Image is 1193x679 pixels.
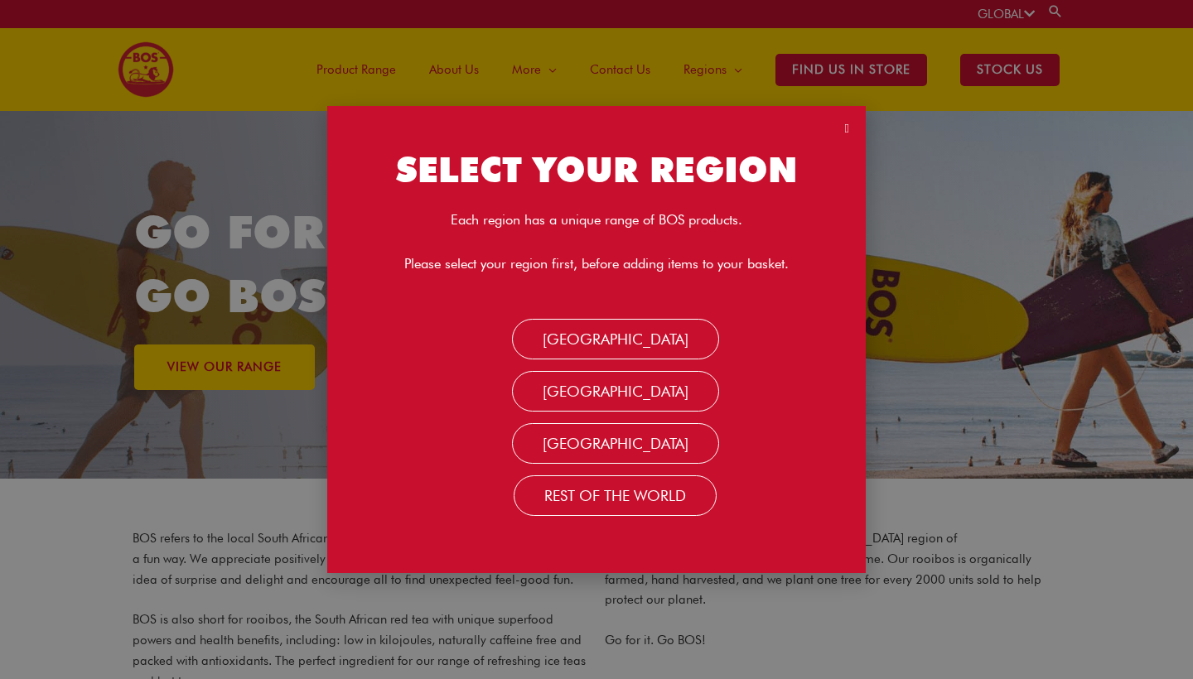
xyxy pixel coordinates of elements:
h2: SELECT YOUR REGION [344,147,849,193]
p: Please select your region first, before adding items to your basket. [344,253,849,274]
a: [GEOGRAPHIC_DATA] [512,423,719,463]
nav: Menu [344,328,849,507]
a: Rest Of the World [514,475,717,515]
a: [GEOGRAPHIC_DATA] [512,319,719,359]
p: Each region has a unique range of BOS products. [344,209,849,230]
a: Close [845,123,849,135]
a: [GEOGRAPHIC_DATA] [512,371,719,411]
